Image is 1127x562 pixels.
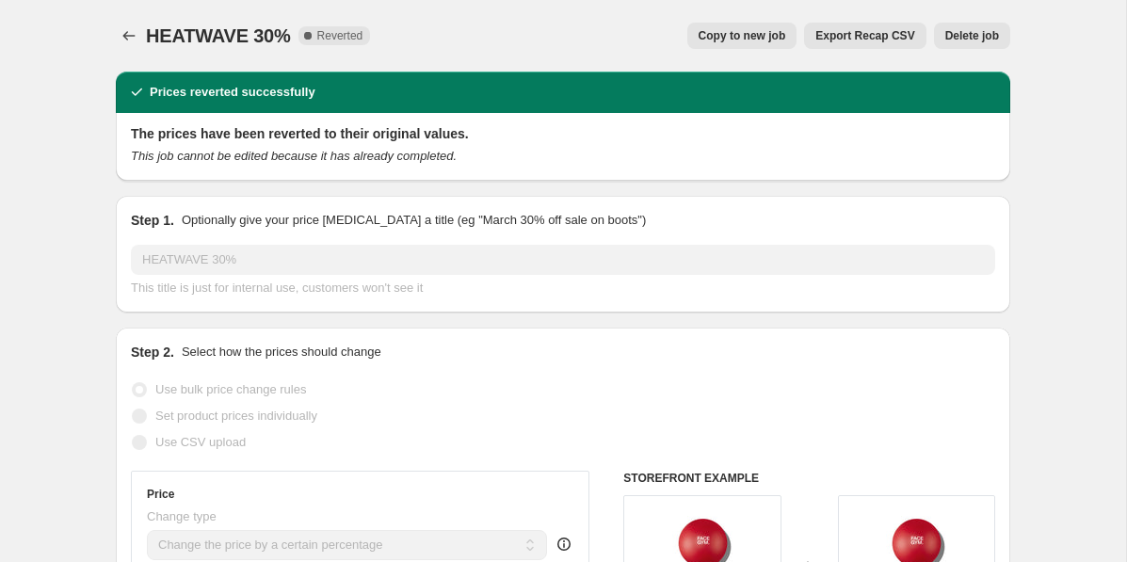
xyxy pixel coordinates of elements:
[131,281,423,295] span: This title is just for internal use, customers won't see it
[182,211,646,230] p: Optionally give your price [MEDICAL_DATA] a title (eg "March 30% off sale on boots")
[804,23,926,49] button: Export Recap CSV
[131,211,174,230] h2: Step 1.
[147,487,174,502] h3: Price
[623,471,995,486] h6: STOREFRONT EXAMPLE
[945,28,999,43] span: Delete job
[699,28,786,43] span: Copy to new job
[131,149,457,163] i: This job cannot be edited because it has already completed.
[150,83,315,102] h2: Prices reverted successfully
[146,25,291,46] span: HEATWAVE 30%
[182,343,381,361] p: Select how the prices should change
[155,435,246,449] span: Use CSV upload
[687,23,797,49] button: Copy to new job
[555,535,573,554] div: help
[155,409,317,423] span: Set product prices individually
[131,124,995,143] h2: The prices have been reverted to their original values.
[155,382,306,396] span: Use bulk price change rules
[116,23,142,49] button: Price change jobs
[131,245,995,275] input: 30% off holiday sale
[317,28,363,43] span: Reverted
[131,343,174,361] h2: Step 2.
[147,509,217,523] span: Change type
[934,23,1010,49] button: Delete job
[815,28,914,43] span: Export Recap CSV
